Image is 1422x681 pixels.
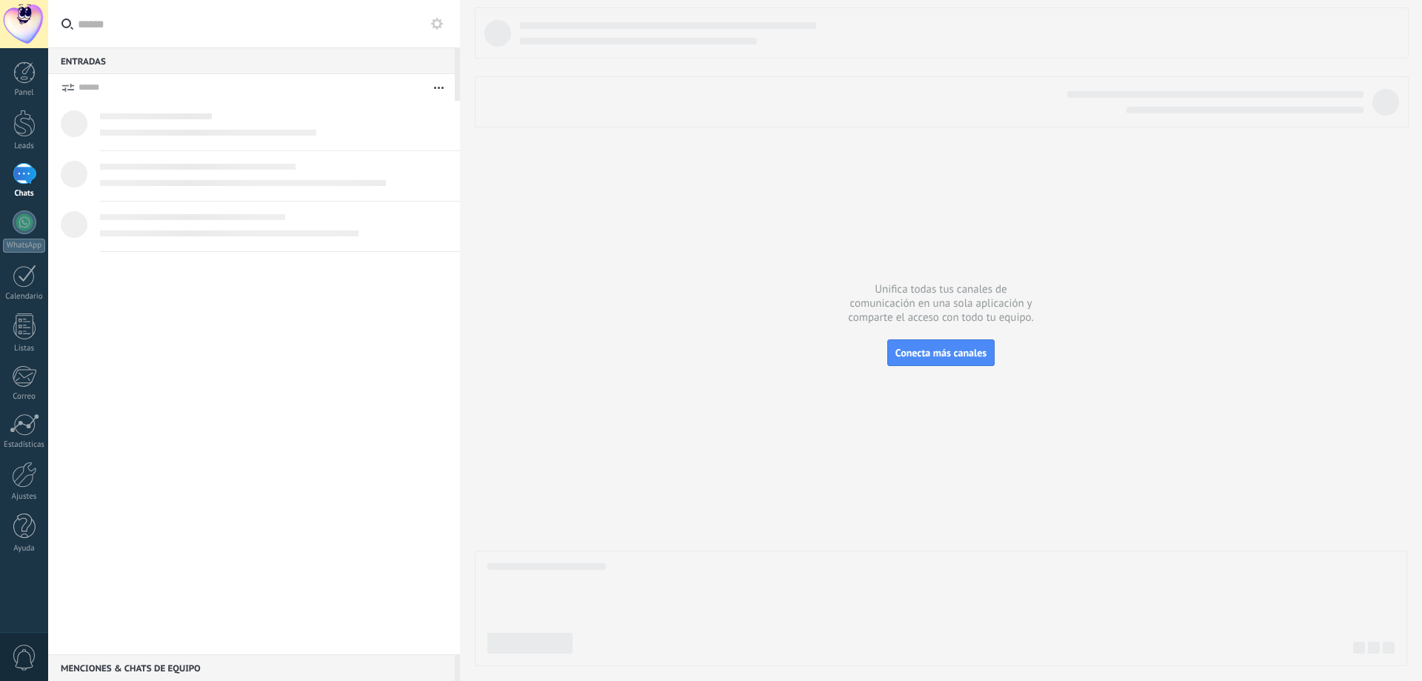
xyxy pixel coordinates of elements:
div: Entradas [48,47,455,74]
span: Conecta más canales [895,346,987,359]
div: Ayuda [3,544,46,554]
div: Chats [3,189,46,199]
div: Leads [3,142,46,151]
button: Conecta más canales [887,339,995,366]
div: Menciones & Chats de equipo [48,654,455,681]
div: Correo [3,392,46,402]
div: Panel [3,88,46,98]
div: Estadísticas [3,440,46,450]
div: WhatsApp [3,239,45,253]
div: Ajustes [3,492,46,502]
div: Listas [3,344,46,353]
div: Calendario [3,292,46,302]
